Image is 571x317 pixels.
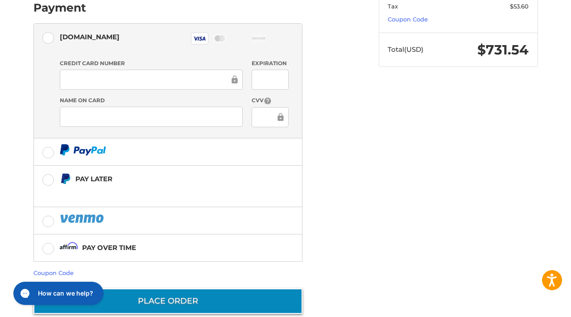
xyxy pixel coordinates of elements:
img: PayPal icon [60,144,106,155]
div: Pay Later [75,171,246,186]
div: Pay over time [82,240,136,255]
iframe: Gorgias live chat messenger [9,279,106,308]
label: CVV [252,96,289,105]
iframe: PayPal Message 1 [60,188,246,196]
span: Tax [388,3,398,10]
div: [DOMAIN_NAME] [60,29,120,44]
span: Total (USD) [388,45,423,54]
span: $731.54 [477,42,529,58]
h2: Payment [33,1,86,15]
img: Pay Later icon [60,173,71,184]
a: Coupon Code [388,16,428,23]
button: Place Order [33,288,302,314]
a: Coupon Code [33,269,74,276]
img: Affirm icon [60,242,78,253]
label: Name on Card [60,96,243,104]
label: Credit Card Number [60,59,243,67]
label: Expiration [252,59,289,67]
img: PayPal icon [60,213,105,224]
span: $53.60 [510,3,529,10]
